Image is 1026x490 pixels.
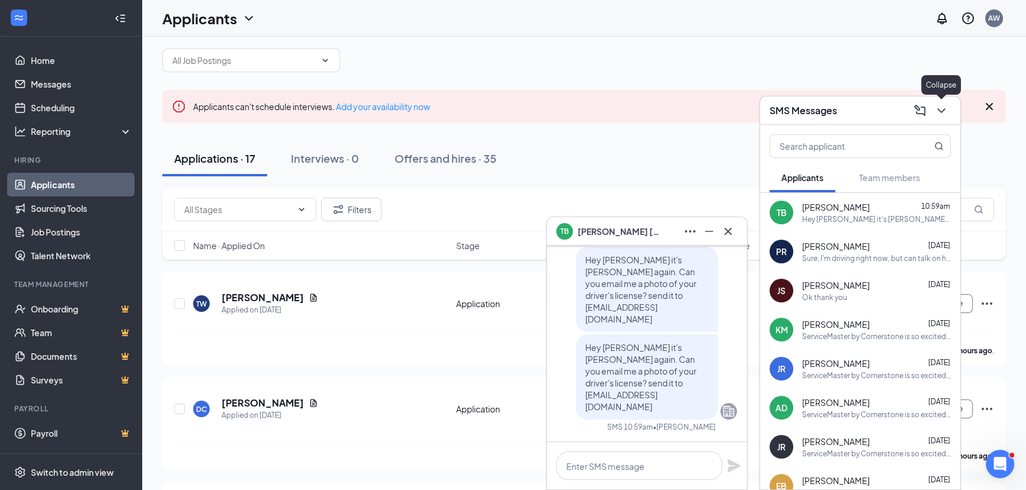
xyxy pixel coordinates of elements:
[14,279,130,289] div: Team Management
[980,296,994,311] svg: Ellipses
[722,404,736,418] svg: Company
[802,331,951,341] div: ServiceMaster by Cornerstone is so excited for you to join our team! Do you know anyone else who ...
[700,222,719,241] button: Minimize
[802,214,951,224] div: Hey [PERSON_NAME] it's [PERSON_NAME] again. Can you email me a photo of your driver's license? se...
[31,344,132,368] a: DocumentsCrown
[193,240,265,252] span: Name · Applied On
[31,368,132,392] a: SurveysCrown
[928,241,950,250] span: [DATE]
[31,421,132,445] a: PayrollCrown
[928,397,950,406] span: [DATE]
[777,363,785,375] div: JR
[802,318,870,330] span: [PERSON_NAME]
[802,292,847,302] div: Ok thank you
[184,203,292,216] input: All Stages
[653,422,716,432] span: • [PERSON_NAME]
[802,370,951,381] div: ServiceMaster by Cornerstone is so excited for you to join our team! Do you know anyone else who ...
[31,96,132,120] a: Scheduling
[961,11,975,25] svg: QuestionInfo
[928,436,950,445] span: [DATE]
[196,404,207,414] div: DC
[980,402,994,416] svg: Ellipses
[934,141,944,151] svg: MagnifyingGlass
[607,422,653,432] div: SMS 10:59am
[935,11,949,25] svg: Notifications
[578,225,661,238] span: [PERSON_NAME] [PERSON_NAME]
[775,402,787,414] div: AD
[802,396,870,408] span: [PERSON_NAME]
[321,198,381,221] button: Filter Filters
[910,101,929,120] button: ComposeMessage
[781,172,823,183] span: Applicants
[802,201,870,213] span: [PERSON_NAME]
[928,280,950,289] span: [DATE]
[31,49,132,72] a: Home
[336,101,430,112] a: Add your availability now
[802,449,951,459] div: ServiceMaster by Cornerstone is so excited for you to join our team! Do you know anyone else who ...
[988,13,1000,23] div: AW
[222,291,304,304] h5: [PERSON_NAME]
[932,101,951,120] button: ChevronDown
[974,205,983,214] svg: MagnifyingGlass
[456,298,584,310] div: Application
[31,173,132,196] a: Applicants
[921,75,961,95] div: Collapse
[114,12,126,24] svg: Collapse
[986,450,1014,478] iframe: Intercom live chat
[309,293,318,302] svg: Document
[934,104,948,118] svg: ChevronDown
[769,104,837,117] h3: SMS Messages
[31,321,132,344] a: TeamCrown
[683,224,697,238] svg: Ellipses
[802,279,870,291] span: [PERSON_NAME]
[982,99,996,114] svg: Cross
[928,358,950,367] span: [DATE]
[456,403,584,415] div: Application
[31,297,132,321] a: OnboardingCrown
[775,324,788,336] div: KM
[174,151,255,166] div: Applications · 17
[14,404,130,414] div: Payroll
[172,54,316,67] input: All Job Postings
[222,410,318,421] div: Applied on [DATE]
[14,155,130,165] div: Hiring
[727,459,741,473] svg: Plane
[719,222,738,241] button: Cross
[193,101,430,112] span: Applicants can't schedule interviews.
[721,224,735,238] svg: Cross
[913,104,927,118] svg: ComposeMessage
[222,396,304,410] h5: [PERSON_NAME]
[949,452,992,460] b: 15 hours ago
[802,436,870,447] span: [PERSON_NAME]
[802,410,951,420] div: ServiceMaster by Cornerstone is so excited for you to join our team! Do you know anyone else who ...
[802,357,870,369] span: [PERSON_NAME]
[31,125,133,137] div: Reporting
[859,172,920,183] span: Team members
[222,304,318,316] div: Applied on [DATE]
[31,196,132,220] a: Sourcing Tools
[309,398,318,408] svg: Document
[13,12,25,24] svg: WorkstreamLogo
[456,240,480,252] span: Stage
[928,475,950,484] span: [DATE]
[31,220,132,244] a: Job Postings
[31,72,132,96] a: Messages
[776,246,787,257] div: PR
[162,8,237,28] h1: Applicants
[777,441,785,453] div: JR
[196,299,207,309] div: TW
[681,222,700,241] button: Ellipses
[31,244,132,267] a: Talent Network
[802,475,870,486] span: [PERSON_NAME]
[172,99,186,114] svg: Error
[585,342,697,412] span: Hey [PERSON_NAME] it's [PERSON_NAME] again. Can you email me a photo of your driver's license? se...
[928,319,950,328] span: [DATE]
[802,253,951,263] div: Sure, I'm driving right now, but can talk on hands-free.
[949,346,992,355] b: 14 hours ago
[777,285,785,296] div: JS
[777,207,787,218] div: TB
[291,151,359,166] div: Interviews · 0
[297,205,306,214] svg: ChevronDown
[585,254,697,324] span: Hey [PERSON_NAME] it's [PERSON_NAME] again. Can you email me a photo of your driver's license? se...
